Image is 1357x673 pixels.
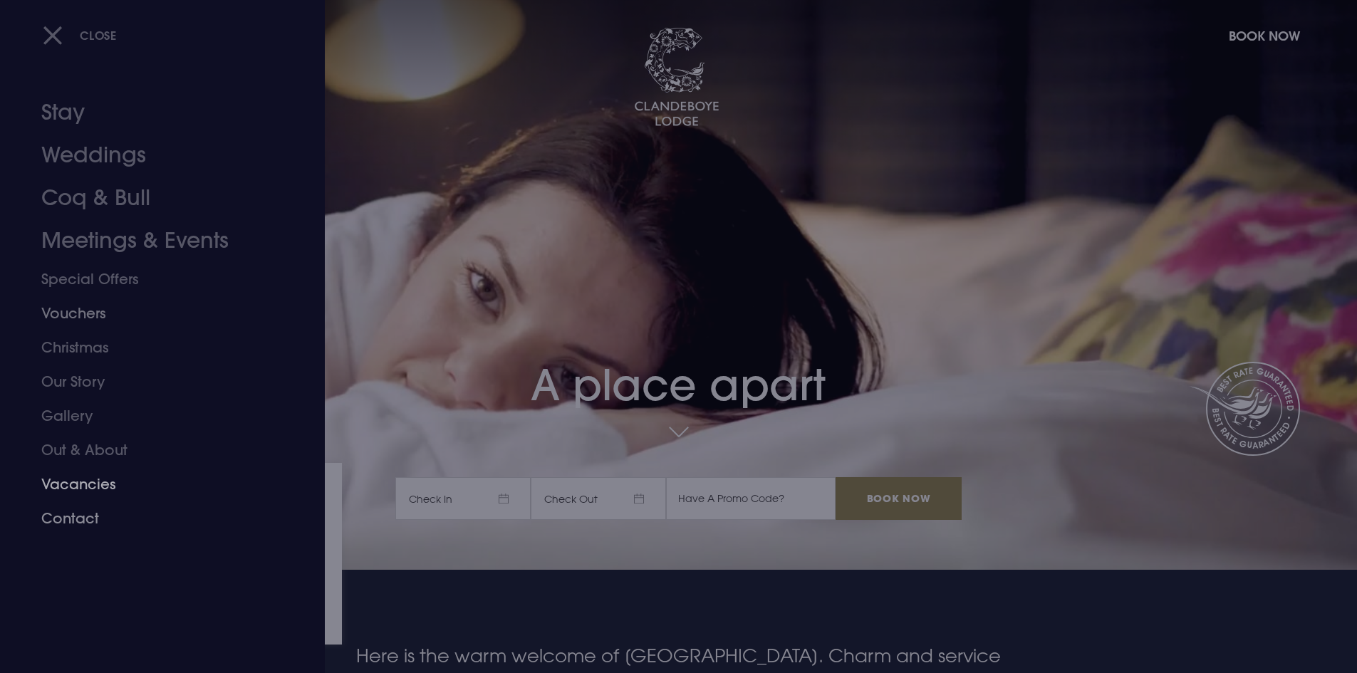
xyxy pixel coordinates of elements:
a: Weddings [41,134,266,177]
a: Vouchers [41,296,266,330]
a: Coq & Bull [41,177,266,219]
a: Special Offers [41,262,266,296]
span: Close [80,28,117,43]
button: Close [43,21,117,50]
a: Our Story [41,365,266,399]
a: Gallery [41,399,266,433]
a: Vacancies [41,467,266,501]
a: Meetings & Events [41,219,266,262]
a: Out & About [41,433,266,467]
a: Contact [41,501,266,536]
a: Stay [41,91,266,134]
a: Christmas [41,330,266,365]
